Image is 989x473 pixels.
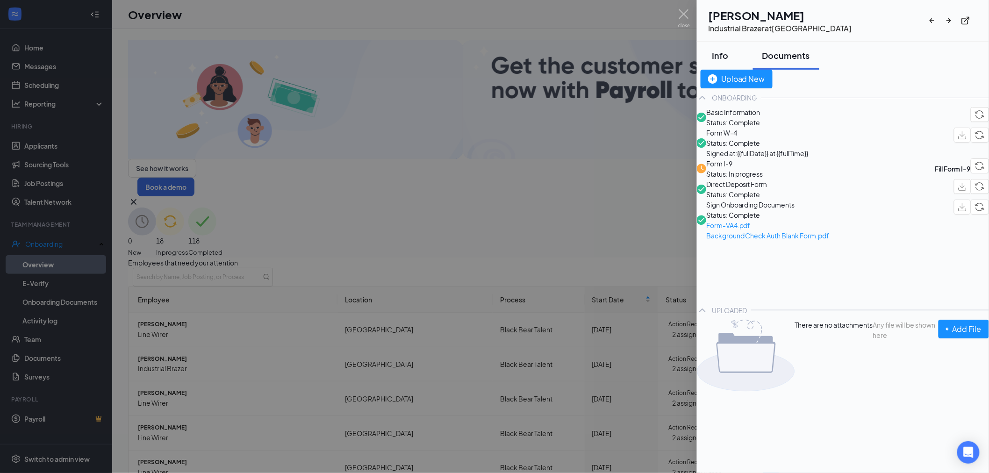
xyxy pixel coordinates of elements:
div: Documents [762,50,810,61]
span: Signed at: {{fullDate}} at {{fullTime}} [706,148,809,158]
svg: ExternalLink [961,16,970,25]
svg: ChevronUp [697,305,708,316]
span: Status: Complete [706,210,830,220]
span: There are no attachments [795,320,873,330]
a: Form-VA4.pdf [706,220,830,230]
div: UPLOADED [712,306,747,315]
button: Upload New [701,70,773,88]
span: Any file will be shown here [873,320,939,392]
div: Info [706,50,734,61]
svg: ArrowRight [944,16,953,25]
div: Open Intercom Messenger [957,441,980,464]
span: Status: Complete [706,189,767,200]
button: ArrowLeftNew [927,12,944,29]
span: Status: Complete [706,117,760,128]
button: Add File [939,320,989,338]
button: ExternalLink [961,12,978,29]
span: Direct Deposit Form [706,179,767,189]
span: Sign Onboarding Documents [706,200,830,210]
div: ONBOARDING [712,93,758,102]
div: Industrial Brazer at [GEOGRAPHIC_DATA] [708,23,852,34]
a: Background Check Auth Blank Form.pdf [706,230,830,241]
span: Form W-4 [706,128,809,138]
span: Status: In progress [706,169,763,179]
svg: ArrowLeftNew [927,16,937,25]
div: Add File [946,323,982,335]
span: Basic Information [706,107,760,117]
button: Fill Form I-9 [935,158,971,179]
button: ArrowRight [944,12,961,29]
div: Upload New [708,73,765,85]
svg: ChevronUp [697,92,708,103]
span: Status: Complete [706,138,809,148]
span: Form I-9 [706,158,763,169]
h1: [PERSON_NAME] [708,7,852,23]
